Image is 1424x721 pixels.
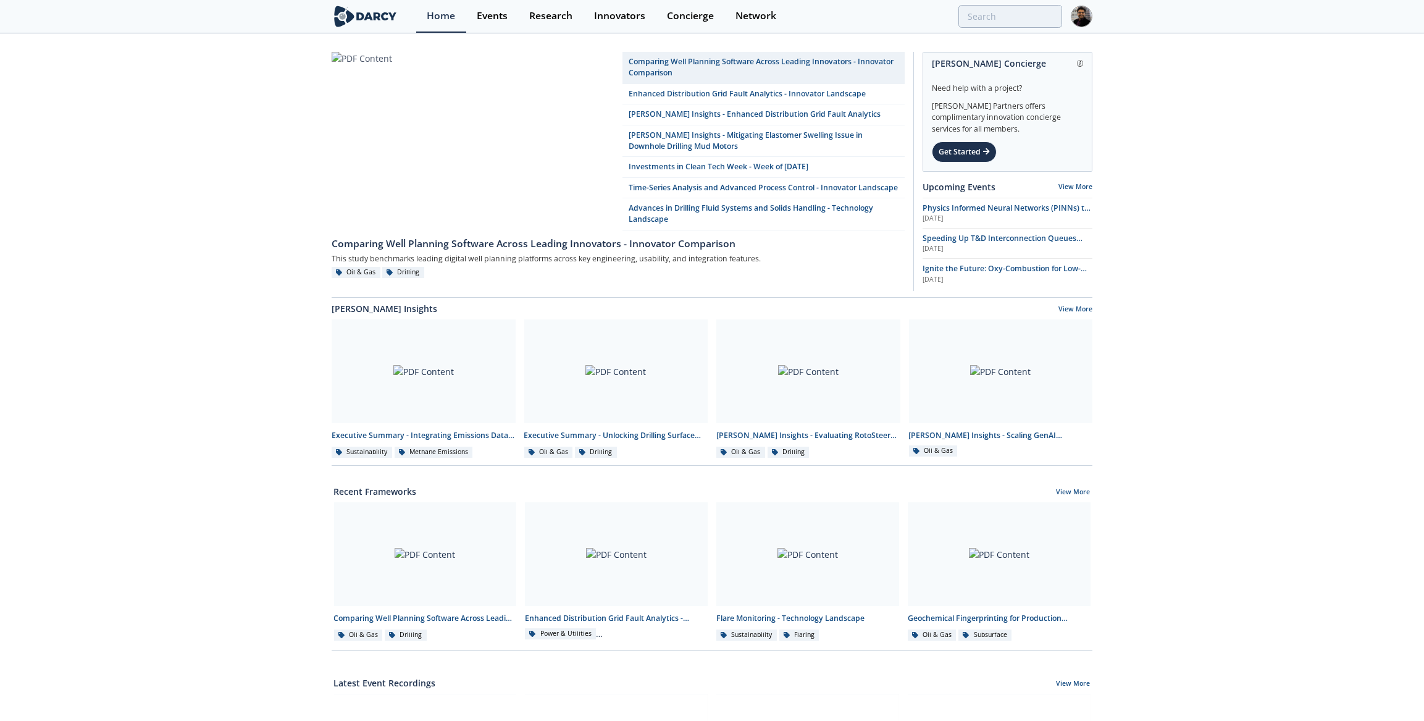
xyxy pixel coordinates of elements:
[594,11,645,21] div: Innovators
[575,447,617,458] div: Drilling
[932,141,997,162] div: Get Started
[525,628,596,639] div: Power & Utilities
[908,613,1091,624] div: Geochemical Fingerprinting for Production Allocation - Innovator Comparison
[1058,182,1092,191] a: View More
[923,214,1092,224] div: [DATE]
[932,94,1083,135] div: [PERSON_NAME] Partners offers complimentary innovation concierge services for all members.
[1057,679,1091,690] a: View More
[735,11,776,21] div: Network
[923,180,995,193] a: Upcoming Events
[622,104,905,125] a: [PERSON_NAME] Insights - Enhanced Distribution Grid Fault Analytics
[716,447,765,458] div: Oil & Gas
[712,502,903,641] a: PDF Content Flare Monitoring - Technology Landscape Sustainability Flaring
[716,430,900,441] div: [PERSON_NAME] Insights - Evaluating RotoSteer Tool Performance for Long Lateral Applications
[332,237,905,251] div: Comparing Well Planning Software Across Leading Innovators - Innovator Comparison
[1077,60,1084,67] img: information.svg
[779,630,819,641] div: Flaring
[332,430,516,441] div: Executive Summary - Integrating Emissions Data for Compliance and Operational Action
[520,319,713,458] a: PDF Content Executive Summary - Unlocking Drilling Surface Equipment Reliability through IoT and ...
[334,677,436,689] a: Latest Event Recordings
[332,251,905,267] div: This study benchmarks leading digital well planning platforms across key engineering, usability, ...
[909,430,1093,441] div: [PERSON_NAME] Insights - Scaling GenAI Benchmark
[332,267,380,278] div: Oil & Gas
[958,630,1011,641] div: Subsurface
[923,203,1091,224] span: Physics Informed Neural Networks (PINNs) to Accelerate Subsurface Scenario Analysis
[477,11,508,21] div: Events
[716,630,777,641] div: Sustainability
[334,630,383,641] div: Oil & Gas
[395,447,473,458] div: Methane Emissions
[932,74,1083,94] div: Need help with a project?
[385,630,427,641] div: Drilling
[327,319,520,458] a: PDF Content Executive Summary - Integrating Emissions Data for Compliance and Operational Action ...
[622,198,905,230] a: Advances in Drilling Fluid Systems and Solids Handling - Technology Landscape
[525,613,708,624] div: Enhanced Distribution Grid Fault Analytics - Innovator Landscape
[334,613,517,624] div: Comparing Well Planning Software Across Leading Innovators - Innovator Comparison
[622,125,905,158] a: [PERSON_NAME] Insights - Mitigating Elastomer Swelling Issue in Downhole Drilling Mud Motors
[1057,487,1091,499] a: View More
[524,430,708,441] div: Executive Summary - Unlocking Drilling Surface Equipment Reliability through IoT and Predictive A...
[905,319,1097,458] a: PDF Content [PERSON_NAME] Insights - Scaling GenAI Benchmark Oil & Gas
[529,11,572,21] div: Research
[923,233,1092,254] a: Speeding Up T&D Interconnection Queues with Enhanced Software Solutions [DATE]
[923,203,1092,224] a: Physics Informed Neural Networks (PINNs) to Accelerate Subsurface Scenario Analysis [DATE]
[427,11,455,21] div: Home
[958,5,1062,28] input: Advanced Search
[332,230,905,251] a: Comparing Well Planning Software Across Leading Innovators - Innovator Comparison
[909,445,958,457] div: Oil & Gas
[712,319,905,458] a: PDF Content [PERSON_NAME] Insights - Evaluating RotoSteer Tool Performance for Long Lateral Appli...
[524,447,573,458] div: Oil & Gas
[330,502,521,641] a: PDF Content Comparing Well Planning Software Across Leading Innovators - Innovator Comparison Oil...
[521,502,712,641] a: PDF Content Enhanced Distribution Grid Fault Analytics - Innovator Landscape Power & Utilities
[923,263,1092,284] a: Ignite the Future: Oxy-Combustion for Low-Carbon Power [DATE]
[932,53,1083,74] div: [PERSON_NAME] Concierge
[622,84,905,104] a: Enhanced Distribution Grid Fault Analytics - Innovator Landscape
[923,244,1092,254] div: [DATE]
[332,447,392,458] div: Sustainability
[923,275,1092,285] div: [DATE]
[1058,305,1092,316] a: View More
[716,613,899,624] div: Flare Monitoring - Technology Landscape
[382,267,424,278] div: Drilling
[923,233,1083,255] span: Speeding Up T&D Interconnection Queues with Enhanced Software Solutions
[622,52,905,84] a: Comparing Well Planning Software Across Leading Innovators - Innovator Comparison
[334,485,417,498] a: Recent Frameworks
[622,178,905,198] a: Time-Series Analysis and Advanced Process Control - Innovator Landscape
[908,630,957,641] div: Oil & Gas
[332,6,399,27] img: logo-wide.svg
[1071,6,1092,27] img: Profile
[332,302,437,315] a: [PERSON_NAME] Insights
[622,157,905,177] a: Investments in Clean Tech Week - Week of [DATE]
[923,263,1087,285] span: Ignite the Future: Oxy-Combustion for Low-Carbon Power
[768,447,810,458] div: Drilling
[667,11,714,21] div: Concierge
[903,502,1095,641] a: PDF Content Geochemical Fingerprinting for Production Allocation - Innovator Comparison Oil & Gas...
